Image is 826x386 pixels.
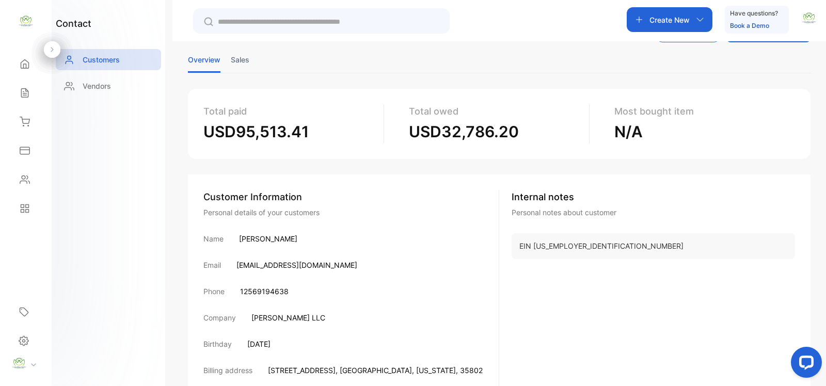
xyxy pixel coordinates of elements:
[239,233,297,244] p: [PERSON_NAME]
[203,339,232,349] p: Birthday
[236,260,357,270] p: [EMAIL_ADDRESS][DOMAIN_NAME]
[409,104,581,118] p: Total owed
[614,104,787,118] p: Most bought item
[783,343,826,386] iframe: LiveChat chat widget
[203,260,221,270] p: Email
[203,312,236,323] p: Company
[203,233,224,244] p: Name
[56,49,161,70] a: Customers
[203,207,499,218] div: Personal details of your customers
[18,13,34,29] img: logo
[203,122,309,141] span: USD95,513.41
[627,7,712,32] button: Create New
[83,81,111,91] p: Vendors
[203,286,225,297] p: Phone
[247,339,271,349] p: [DATE]
[83,54,120,65] p: Customers
[456,366,483,375] span: , 35802
[203,104,375,118] p: Total paid
[512,207,795,218] p: Personal notes about customer
[56,75,161,96] a: Vendors
[11,356,27,371] img: profile
[730,8,778,19] p: Have questions?
[801,10,817,26] img: avatar
[203,190,499,204] div: Customer Information
[203,365,252,376] p: Billing address
[188,46,220,73] li: Overview
[519,241,787,251] p: EIN [US_EMPLOYER_IDENTIFICATION_NUMBER]
[512,190,795,204] p: Internal notes
[56,17,91,30] h1: contact
[409,122,519,141] span: USD32,786.20
[251,312,325,323] p: [PERSON_NAME] LLC
[614,120,787,143] p: N/A
[412,366,456,375] span: , [US_STATE]
[801,7,817,32] button: avatar
[268,366,336,375] span: [STREET_ADDRESS]
[240,286,289,297] p: 12569194638
[649,14,690,25] p: Create New
[336,366,412,375] span: , [GEOGRAPHIC_DATA]
[231,46,249,73] li: Sales
[730,22,769,29] a: Book a Demo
